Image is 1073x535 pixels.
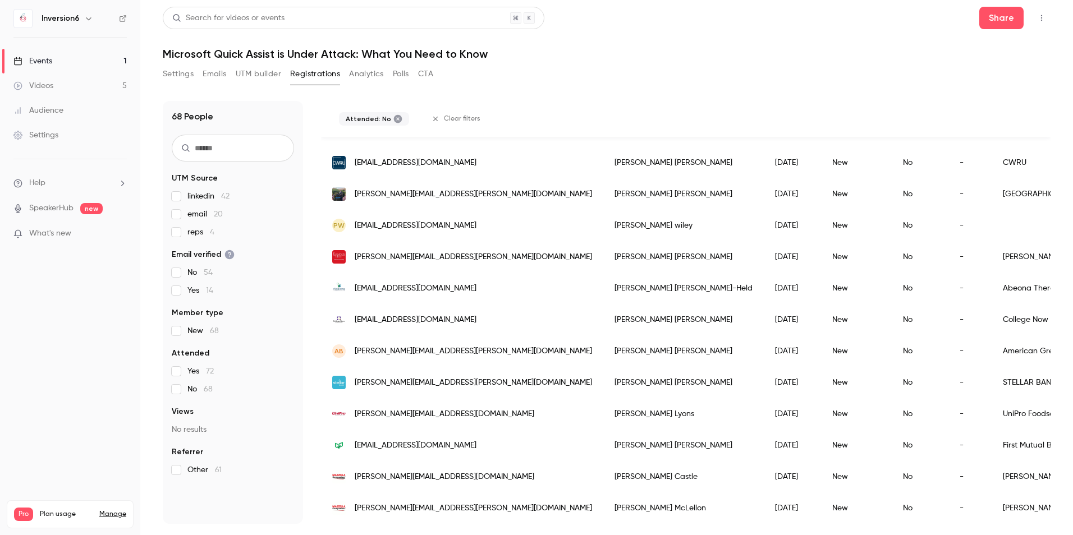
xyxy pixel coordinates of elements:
div: - [948,461,992,492]
section: facet-groups [172,173,294,476]
p: No results [172,424,294,435]
div: [DATE] [764,367,821,398]
div: - [948,147,992,178]
div: [DATE] [764,210,821,241]
div: Settings [13,130,58,141]
div: Events [13,56,52,67]
div: No [892,367,948,398]
img: abeonatherapeutics.com [332,282,346,295]
span: No [187,384,213,395]
img: 1stmutualbank.com [332,439,346,452]
img: case.edu [332,156,346,169]
span: [EMAIL_ADDRESS][DOMAIN_NAME] [355,220,476,232]
span: Pro [14,508,33,521]
button: CTA [418,65,433,83]
span: 14 [206,287,213,294]
span: [PERSON_NAME][EMAIL_ADDRESS][PERSON_NAME][DOMAIN_NAME] [355,377,592,389]
span: Yes [187,285,213,296]
span: UTM Source [172,173,218,184]
div: No [892,241,948,273]
div: No [892,492,948,524]
div: [PERSON_NAME] Castle [603,461,764,492]
div: - [948,210,992,241]
span: Clear filters [444,114,480,123]
div: New [821,147,892,178]
button: Share [979,7,1024,29]
img: thompsonhine.com [332,250,346,264]
div: [PERSON_NAME] [PERSON_NAME] [603,147,764,178]
span: [PERSON_NAME][EMAIL_ADDRESS][DOMAIN_NAME] [355,471,534,483]
div: New [821,461,892,492]
img: stellar.bank [332,376,346,389]
div: New [821,273,892,304]
span: What's new [29,228,71,239]
div: [PERSON_NAME] Lyons [603,398,764,430]
div: [PERSON_NAME] [PERSON_NAME] [603,178,764,210]
div: [DATE] [764,304,821,335]
div: - [948,398,992,430]
span: Email verified [172,249,235,260]
div: [DATE] [764,273,821,304]
button: Emails [203,65,226,83]
img: uniprofoodservice.com [332,407,346,421]
div: [DATE] [764,335,821,367]
div: [PERSON_NAME] [PERSON_NAME] [603,430,764,461]
img: collegenowgc.org [332,313,346,326]
span: [EMAIL_ADDRESS][DOMAIN_NAME] [355,440,476,451]
span: [EMAIL_ADDRESS][DOMAIN_NAME] [355,314,476,326]
div: New [821,210,892,241]
div: [DATE] [764,430,821,461]
span: Plan usage [40,510,93,519]
div: New [821,398,892,430]
li: help-dropdown-opener [13,177,127,189]
div: [PERSON_NAME] [PERSON_NAME] [603,241,764,273]
span: linkedin [187,191,230,202]
span: AB [334,346,343,356]
span: reps [187,227,214,238]
h6: Inversion6 [42,13,80,24]
img: lcprosecutor.org [332,187,346,201]
span: Help [29,177,45,189]
button: Registrations [290,65,340,83]
span: email [187,209,223,220]
div: No [892,335,948,367]
span: 54 [204,269,213,276]
div: [DATE] [764,492,821,524]
div: New [821,335,892,367]
span: Attended [172,348,209,359]
div: No [892,461,948,492]
span: Views [172,406,194,417]
div: - [948,367,992,398]
div: New [821,304,892,335]
button: Settings [163,65,194,83]
div: Videos [13,80,53,91]
span: [PERSON_NAME][EMAIL_ADDRESS][PERSON_NAME][DOMAIN_NAME] [355,188,592,200]
div: [DATE] [764,147,821,178]
div: [PERSON_NAME] [PERSON_NAME] [603,304,764,335]
img: Inversion6 [14,10,32,27]
span: Attended: No [346,114,391,123]
span: 61 [215,466,222,474]
div: [DATE] [764,398,821,430]
span: Member type [172,307,223,319]
div: - [948,430,992,461]
span: new [80,203,103,214]
div: - [948,335,992,367]
img: mazzellacompanies.com [332,470,346,483]
div: [PERSON_NAME] [PERSON_NAME] [603,367,764,398]
span: [EMAIL_ADDRESS][DOMAIN_NAME] [355,283,476,294]
span: New [187,325,219,336]
span: [PERSON_NAME][EMAIL_ADDRESS][PERSON_NAME][DOMAIN_NAME] [355,345,592,357]
span: No [187,267,213,278]
img: mazzellacompanies.com [332,501,346,515]
span: 68 [210,327,219,335]
div: No [892,430,948,461]
div: [PERSON_NAME] [PERSON_NAME]-Held [603,273,764,304]
div: New [821,367,892,398]
div: No [892,147,948,178]
span: [PERSON_NAME][EMAIL_ADDRESS][PERSON_NAME][DOMAIN_NAME] [355,502,592,514]
span: [EMAIL_ADDRESS][DOMAIN_NAME] [355,157,476,169]
div: [DATE] [764,461,821,492]
span: pw [333,220,345,230]
button: Analytics [349,65,384,83]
